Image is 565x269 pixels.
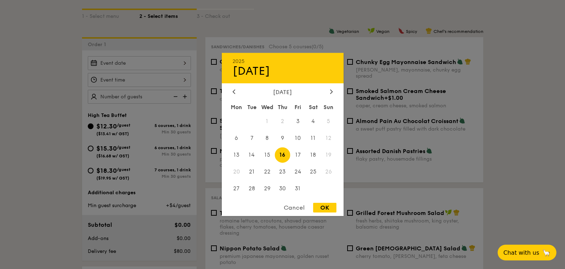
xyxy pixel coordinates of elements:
div: Cancel [277,203,312,212]
span: 9 [275,131,290,146]
span: 8 [259,131,275,146]
span: 12 [321,131,336,146]
span: 2 [275,114,290,129]
span: 6 [229,131,244,146]
span: 19 [321,147,336,163]
span: 14 [244,147,259,163]
div: Tue [244,101,259,114]
span: 30 [275,181,290,196]
span: 10 [290,131,306,146]
div: OK [313,203,336,212]
div: Mon [229,101,244,114]
span: 21 [244,164,259,179]
span: Chat with us [503,249,539,256]
div: Sat [306,101,321,114]
span: 29 [259,181,275,196]
span: 3 [290,114,306,129]
span: 20 [229,164,244,179]
button: Chat with us🦙 [498,245,556,260]
span: 22 [259,164,275,179]
span: 24 [290,164,306,179]
div: [DATE] [233,89,333,96]
span: 27 [229,181,244,196]
span: 🦙 [542,249,551,257]
span: 31 [290,181,306,196]
span: 4 [306,114,321,129]
span: 13 [229,147,244,163]
div: Fri [290,101,306,114]
div: Thu [275,101,290,114]
div: 2025 [233,58,333,64]
span: 17 [290,147,306,163]
span: 26 [321,164,336,179]
span: 25 [306,164,321,179]
span: 18 [306,147,321,163]
span: 28 [244,181,259,196]
div: Sun [321,101,336,114]
span: 1 [259,114,275,129]
span: 5 [321,114,336,129]
span: 15 [259,147,275,163]
span: 11 [306,131,321,146]
div: Wed [259,101,275,114]
div: [DATE] [233,64,333,78]
span: 23 [275,164,290,179]
span: 16 [275,147,290,163]
span: 7 [244,131,259,146]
